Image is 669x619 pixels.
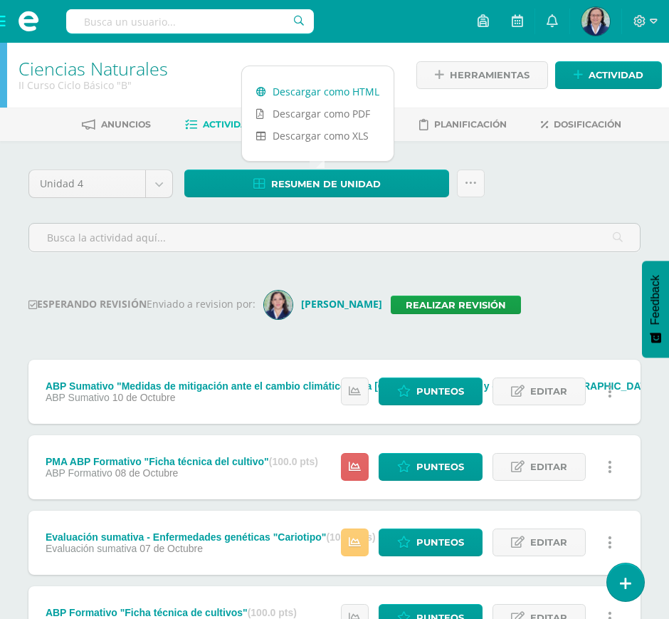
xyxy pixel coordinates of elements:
a: Herramientas [416,61,548,89]
a: Descargar como HTML [242,80,394,103]
strong: ESPERANDO REVISIÓN [28,297,147,311]
span: Feedback [649,275,662,325]
span: Planificación [434,119,507,130]
strong: (100.0 pts) [248,607,297,618]
button: Feedback - Mostrar encuesta [642,261,669,358]
span: 07 de Octubre [139,543,203,554]
a: Unidad 4 [29,170,172,197]
div: Evaluación sumativa - Enfermedades genéticas "Cariotipo" [46,531,376,543]
a: Realizar revisión [391,296,521,314]
img: b70cd412f2b01b862447bda25ceab0f5.png [581,7,610,36]
img: ec3803f39b36cdb5931c16f0ed56d1bb.png [264,291,293,319]
a: Descargar como PDF [242,103,394,125]
a: Anuncios [82,113,151,136]
a: Planificación [419,113,507,136]
div: II Curso Ciclo Básico 'B' [19,78,398,92]
span: Actividades [203,119,265,130]
a: Ciencias Naturales [19,56,168,80]
a: Actividades [185,113,265,136]
a: Actividad [555,61,662,89]
span: Editar [530,529,567,556]
strong: [PERSON_NAME] [301,297,382,311]
span: Anuncios [101,119,151,130]
a: Resumen de unidad [184,170,449,197]
span: Editar [530,378,567,405]
span: Actividad [589,62,643,88]
a: Descargar como XLS [242,125,394,147]
h1: Ciencias Naturales [19,58,398,78]
span: Punteos [416,529,464,556]
strong: (100.0 pts) [269,456,318,467]
a: Punteos [379,378,483,405]
span: 10 de Octubre [112,392,176,403]
span: Editar [530,454,567,480]
span: 08 de Octubre [115,467,179,479]
span: Herramientas [450,62,530,88]
div: ABP Formativo "Ficha técnica de cultivos" [46,607,297,618]
span: ABP Sumativo [46,392,110,403]
span: Resumen de unidad [271,171,381,197]
span: Dosificación [554,119,621,130]
a: Dosificación [541,113,621,136]
input: Busca la actividad aquí... [29,224,640,251]
span: ABP Formativo [46,467,112,479]
a: [PERSON_NAME] [264,297,391,311]
a: Punteos [379,529,483,556]
span: Punteos [416,454,464,480]
span: Enviado a revision por: [147,297,256,311]
div: PMA ABP Formativo "Ficha técnica del cultivo" [46,456,318,467]
input: Busca un usuario... [66,9,314,33]
span: Unidad 4 [40,170,135,197]
span: Punteos [416,378,464,405]
span: Evaluación sumativa [46,543,137,554]
a: Punteos [379,453,483,481]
